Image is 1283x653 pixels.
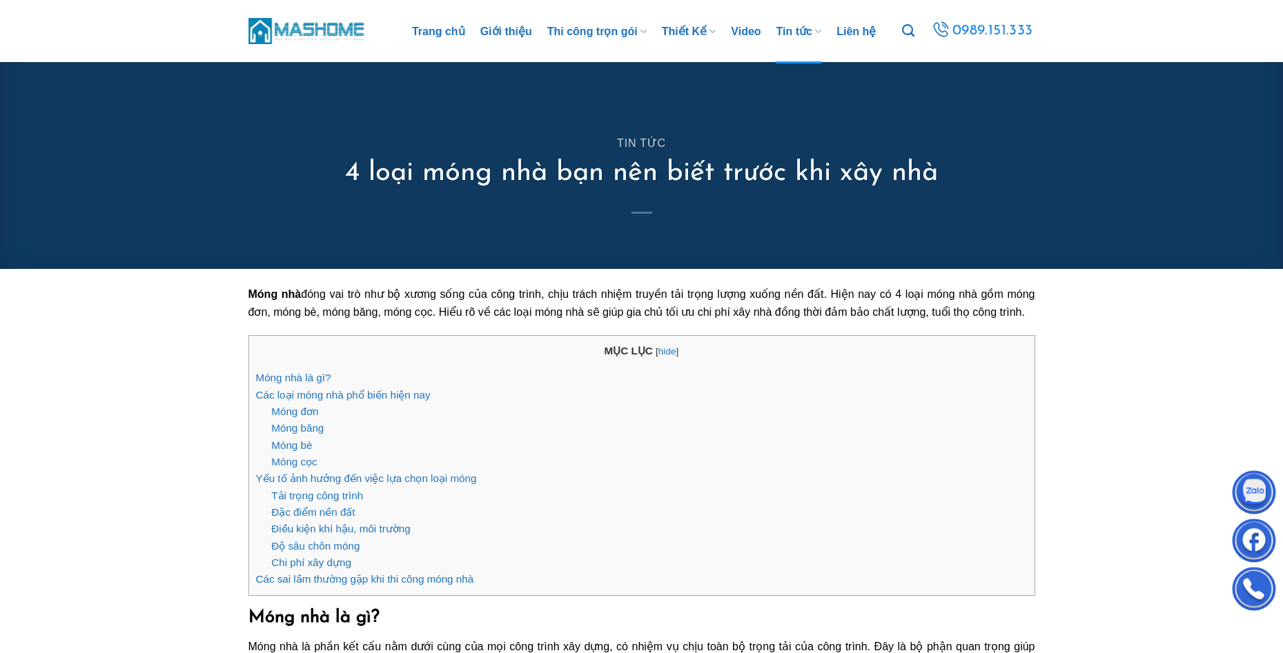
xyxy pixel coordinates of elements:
[256,472,477,484] a: Yếu tố ảnh hưởng đến việc lựa chọn loại móng
[929,19,1035,43] a: 0989.151.333
[902,17,914,46] a: Tìm kiếm
[271,439,312,451] a: Móng bè
[248,16,366,46] img: MasHome – Tổng Thầu Thiết Kế Và Xây Nhà Trọn Gói
[271,506,355,518] a: Đặc điểm nền đất
[271,456,317,468] a: Móng cọc
[248,288,1035,318] span: đóng vai trò như bộ xương sống của công trình, chịu trách nhiệm truyền tải trọng lượng xuống nền ...
[271,556,351,568] a: Chi phí xây dựng
[676,346,679,356] span: ]
[271,540,360,552] a: Độ sâu chôn móng
[1233,570,1275,612] img: Phone
[248,288,302,300] strong: Móng nhà
[256,343,1028,359] p: MỤC LỤC
[345,155,938,191] h1: 4 loại móng nhà bạn nên biết trước khi xây nhà
[271,405,318,417] a: Móng đơn
[256,389,431,401] a: Các loại móng nhà phổ biến hiện nay
[617,137,666,149] a: Tin tức
[248,609,380,626] strong: Móng nhà là gì?
[271,490,363,501] a: Tải trọng công trình
[271,523,410,534] a: Điều kiện khí hậu, môi trường
[952,19,1033,43] span: 0989.151.333
[256,372,331,383] a: Móng nhà là gì?
[256,573,474,585] a: Các sai lầm thường gặp khi thi công móng nhà
[656,346,658,356] span: [
[658,346,676,356] a: hide
[1233,522,1275,563] img: Facebook
[1233,474,1275,515] img: Zalo
[271,422,324,434] a: Móng băng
